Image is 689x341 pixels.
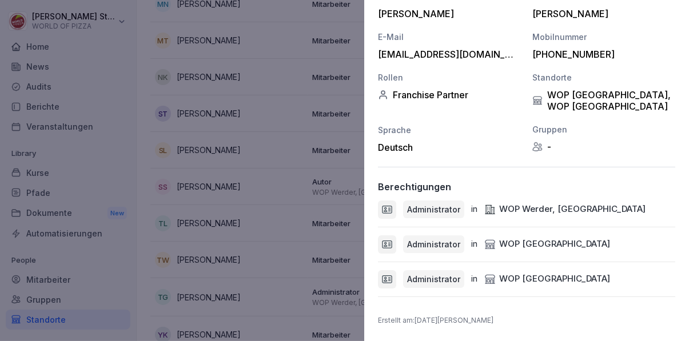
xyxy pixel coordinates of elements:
[378,142,521,153] div: Deutsch
[471,272,477,286] p: in
[407,238,460,250] p: Administrator
[378,49,515,60] div: [EMAIL_ADDRESS][DOMAIN_NAME]
[407,273,460,285] p: Administrator
[532,123,675,135] div: Gruppen
[378,8,515,19] div: [PERSON_NAME]
[532,49,670,60] div: [PHONE_NUMBER]
[378,315,675,326] p: Erstellt am : [DATE][PERSON_NAME]
[471,238,477,251] p: in
[407,203,460,215] p: Administrator
[378,181,451,192] p: Berechtigungen
[471,203,477,216] p: in
[378,124,521,136] div: Sprache
[532,8,670,19] div: [PERSON_NAME]
[532,141,675,153] div: -
[484,203,646,216] div: WOP Werder, [GEOGRAPHIC_DATA]
[484,272,610,286] div: WOP [GEOGRAPHIC_DATA]
[532,71,675,83] div: Standorte
[378,89,521,101] div: Franchise Partner
[378,71,521,83] div: Rollen
[532,89,675,112] div: WOP [GEOGRAPHIC_DATA], WOP [GEOGRAPHIC_DATA]
[378,31,521,43] div: E-Mail
[532,31,675,43] div: Mobilnummer
[484,238,610,251] div: WOP [GEOGRAPHIC_DATA]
